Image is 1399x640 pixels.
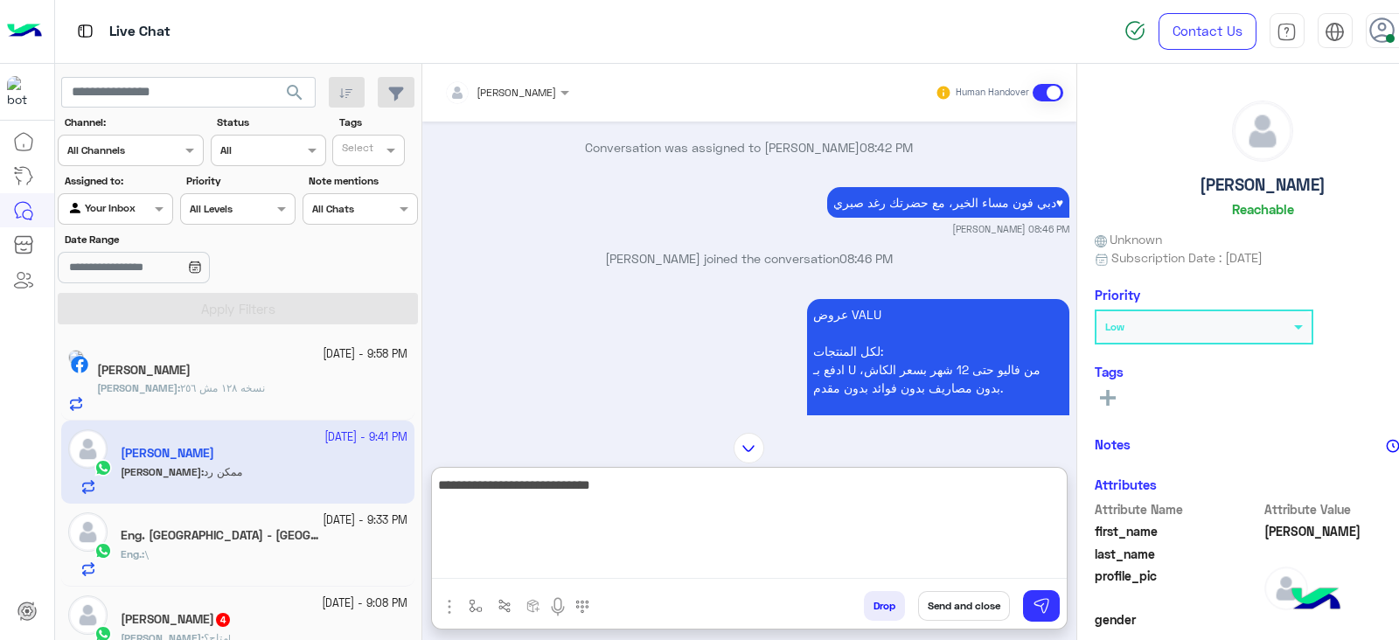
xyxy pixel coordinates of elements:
p: [PERSON_NAME] joined the conversation [428,249,1069,268]
label: Date Range [65,232,294,247]
img: hulul-logo.png [1285,570,1347,631]
h6: Priority [1095,287,1140,303]
small: Human Handover [956,86,1029,100]
span: [PERSON_NAME] [97,381,177,394]
img: scroll [734,433,764,463]
b: Low [1105,320,1124,333]
img: tab [1277,22,1297,42]
img: tab [74,20,96,42]
img: make a call [575,600,589,614]
label: Priority [186,173,293,189]
h6: Attributes [1095,477,1157,492]
h5: Ahmed Dawood [97,363,191,378]
small: [DATE] - 9:08 PM [322,595,407,612]
span: search [284,82,305,103]
h6: Notes [1095,436,1131,452]
p: 26/9/2025, 8:46 PM [807,299,1069,550]
img: picture [68,350,84,365]
img: defaultAdmin.png [1264,567,1308,610]
span: 4 [216,613,230,627]
span: Attribute Name [1095,500,1262,518]
img: send message [1033,597,1050,615]
button: Send and close [918,591,1010,621]
img: spinner [1124,20,1145,41]
button: Drop [864,591,905,621]
img: select flow [469,599,483,613]
img: 1403182699927242 [7,76,38,108]
h6: Reachable [1232,201,1294,217]
img: Trigger scenario [498,599,512,613]
img: send voice note [547,596,568,617]
span: \ [144,547,150,560]
span: نسخه ١٢٨ مش ٢٥٦ [180,381,265,394]
span: [PERSON_NAME] [477,86,556,99]
h5: Eng. Mostafa Al-Araby - EGIC [121,528,322,543]
b: : [97,381,180,394]
span: first_name [1095,522,1262,540]
label: Channel: [65,115,202,130]
h5: [PERSON_NAME] [1200,175,1326,195]
img: Logo [7,13,42,50]
span: 08:42 PM [860,140,913,155]
p: Conversation was assigned to [PERSON_NAME] [428,138,1069,157]
label: Tags [339,115,415,130]
img: send attachment [439,596,460,617]
button: create order [519,591,547,620]
span: 08:46 PM [839,251,893,266]
img: defaultAdmin.png [1233,101,1292,161]
label: Assigned to: [65,173,171,189]
div: Select [339,140,373,160]
h5: Sara [121,612,232,627]
button: Trigger scenario [490,591,519,620]
img: create order [526,599,540,613]
img: defaultAdmin.png [68,512,108,552]
span: Unknown [1095,230,1163,248]
span: profile_pic [1095,567,1262,607]
small: [DATE] - 9:58 PM [323,346,407,363]
a: Contact Us [1159,13,1256,50]
a: tab [1270,13,1305,50]
b: : [121,547,144,560]
p: Live Chat [109,20,171,44]
button: select flow [461,591,490,620]
p: 26/9/2025, 8:46 PM [827,187,1069,218]
button: search [274,77,317,115]
img: defaultAdmin.png [68,595,108,635]
img: Facebook [71,356,88,373]
span: Eng. [121,547,142,560]
span: Subscription Date : [DATE] [1111,248,1263,267]
img: WhatsApp [94,542,112,560]
span: last_name [1095,545,1262,563]
small: [DATE] - 9:33 PM [323,512,407,529]
small: [PERSON_NAME] 08:46 PM [952,222,1069,236]
label: Status [217,115,324,130]
label: Note mentions [309,173,415,189]
img: tab [1325,22,1345,42]
button: Apply Filters [58,293,418,324]
span: gender [1095,610,1262,629]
